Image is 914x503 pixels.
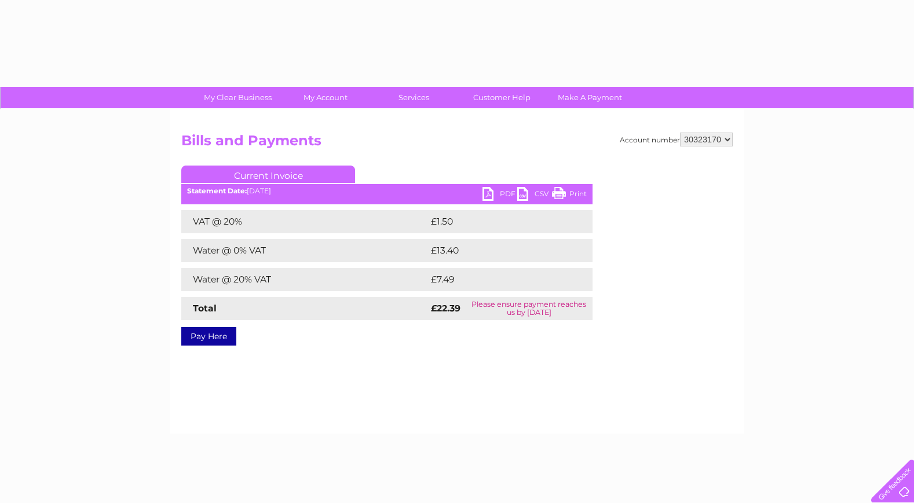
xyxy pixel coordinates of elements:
td: Please ensure payment reaches us by [DATE] [465,297,593,320]
strong: £22.39 [431,303,460,314]
td: £7.49 [428,268,565,291]
a: My Account [278,87,374,108]
a: Customer Help [454,87,550,108]
td: £1.50 [428,210,564,233]
strong: Total [193,303,217,314]
div: [DATE] [181,187,593,195]
td: VAT @ 20% [181,210,428,233]
a: Current Invoice [181,166,355,183]
td: Water @ 0% VAT [181,239,428,262]
a: Print [552,187,587,204]
a: My Clear Business [190,87,286,108]
div: Account number [620,133,733,146]
h2: Bills and Payments [181,133,733,155]
td: Water @ 20% VAT [181,268,428,291]
a: CSV [517,187,552,204]
a: Services [366,87,462,108]
a: PDF [482,187,517,204]
a: Pay Here [181,327,236,346]
b: Statement Date: [187,186,247,195]
td: £13.40 [428,239,568,262]
a: Make A Payment [542,87,638,108]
